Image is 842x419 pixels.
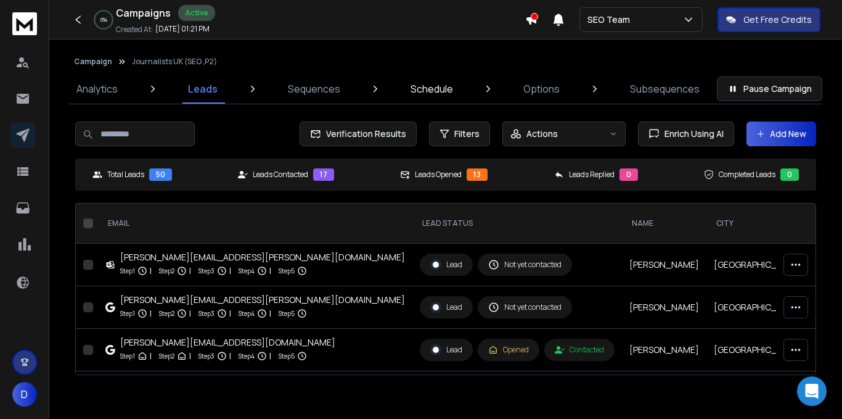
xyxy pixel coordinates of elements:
p: Leads Replied [569,170,615,180]
p: Step 1 [120,350,135,362]
p: Step 3 [198,350,215,362]
p: [DATE] 01:21 PM [155,24,210,34]
p: SEO Team [587,14,635,26]
p: Step 5 [279,265,295,277]
td: [PERSON_NAME] [622,286,706,329]
p: Schedule [411,81,453,96]
td: [PERSON_NAME] [622,244,706,286]
th: LEAD STATUS [412,204,622,244]
p: | [269,307,271,320]
div: [PERSON_NAME][EMAIL_ADDRESS][PERSON_NAME][DOMAIN_NAME] [120,294,405,306]
a: Leads [181,74,225,104]
div: 0 [780,168,799,181]
p: Get Free Credits [743,14,812,26]
p: | [269,265,271,277]
div: Active [178,5,215,21]
p: Step 2 [159,350,174,362]
a: Options [516,74,567,104]
button: Get Free Credits [717,7,820,32]
div: 13 [467,168,488,181]
button: Filters [429,122,490,146]
p: Step 4 [239,265,255,277]
div: Lead [430,302,462,313]
p: Leads Contacted [253,170,308,180]
div: Not yet contacted [488,259,562,270]
p: | [269,350,271,362]
p: Step 4 [239,350,255,362]
a: Sequences [280,74,348,104]
th: City [706,204,814,244]
div: [PERSON_NAME][EMAIL_ADDRESS][DOMAIN_NAME] [120,336,335,349]
p: Leads [188,81,218,96]
td: [GEOGRAPHIC_DATA] [706,244,814,286]
td: [GEOGRAPHIC_DATA] [706,371,814,414]
p: Created At: [116,25,153,35]
p: | [229,307,231,320]
p: Step 3 [198,307,215,320]
p: Options [523,81,560,96]
button: Verification Results [300,122,417,146]
button: Pause Campaign [717,77,822,101]
div: Contacted [555,345,604,355]
p: Journalists UK (SEO ,P2) [132,57,217,67]
p: | [189,265,191,277]
div: Open Intercom Messenger [797,376,827,406]
td: [PERSON_NAME] [622,371,706,414]
div: 0 [619,168,638,181]
p: Step 5 [279,350,295,362]
p: | [189,307,191,320]
p: Subsequences [630,81,700,96]
p: | [229,350,231,362]
p: Step 4 [239,307,255,320]
p: Sequences [288,81,340,96]
p: Step 2 [159,307,174,320]
p: Step 5 [279,307,295,320]
p: Step 1 [120,307,135,320]
td: [GEOGRAPHIC_DATA] [706,329,814,371]
a: Schedule [403,74,460,104]
p: Step 3 [198,265,215,277]
p: Total Leads [107,170,144,180]
p: Analytics [76,81,118,96]
th: NAME [622,204,706,244]
div: Lead [430,259,462,270]
a: Analytics [69,74,125,104]
p: Completed Leads [719,170,775,180]
p: | [150,307,152,320]
p: | [229,265,231,277]
p: 0 % [100,16,107,23]
button: D [12,382,37,407]
p: Step 1 [120,265,135,277]
p: Actions [526,128,558,140]
div: Lead [430,344,462,355]
button: Campaign [74,57,112,67]
img: logo [12,12,37,35]
button: Enrich Using AI [638,122,734,146]
div: [PERSON_NAME][EMAIL_ADDRESS][PERSON_NAME][DOMAIN_NAME] [120,251,405,263]
a: Subsequences [623,74,707,104]
p: | [150,265,152,277]
td: [PERSON_NAME] [622,329,706,371]
th: EMAIL [98,204,412,244]
p: | [189,350,191,362]
div: 17 [313,168,334,181]
span: Filters [454,128,480,140]
p: | [150,350,152,362]
h1: Campaigns [116,6,171,20]
div: Opened [488,345,529,355]
span: Verification Results [321,128,406,140]
div: 50 [149,168,172,181]
button: Add New [746,122,816,146]
p: Leads Opened [415,170,462,180]
p: Step 2 [159,265,174,277]
div: Not yet contacted [488,302,562,313]
td: [GEOGRAPHIC_DATA] [706,286,814,329]
span: Enrich Using AI [660,128,724,140]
